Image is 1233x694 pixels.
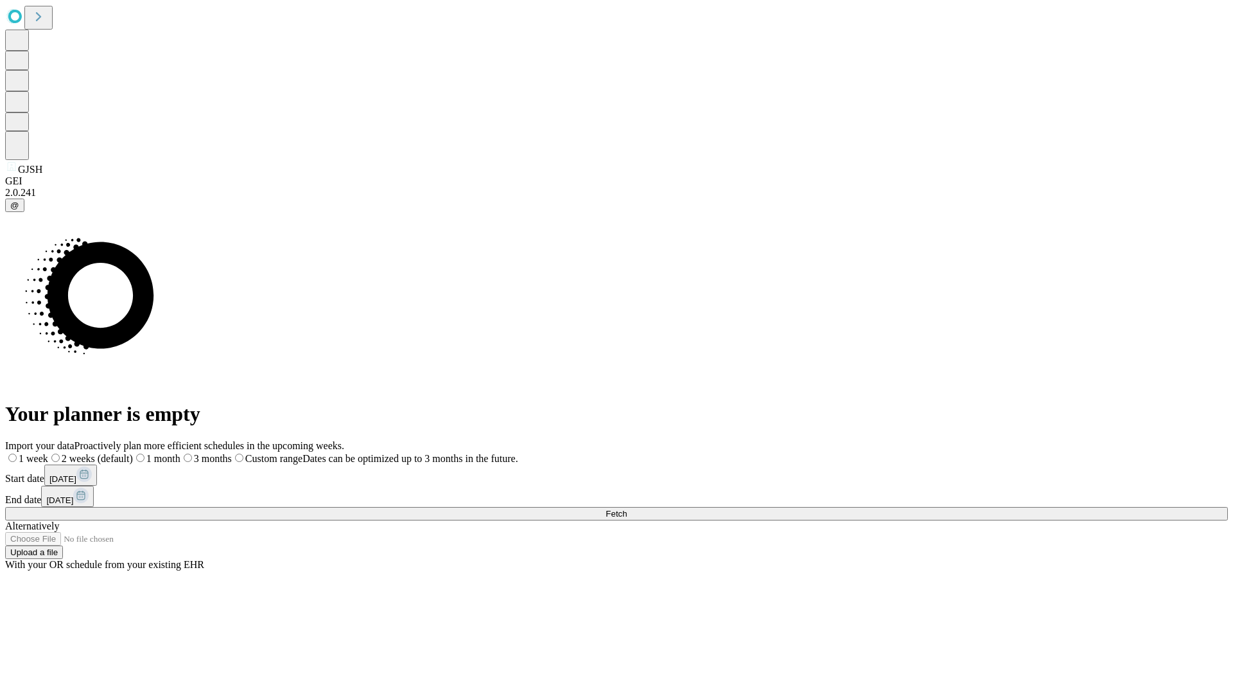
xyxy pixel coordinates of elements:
button: Fetch [5,507,1228,520]
div: 2.0.241 [5,187,1228,199]
span: 2 weeks (default) [62,453,133,464]
button: @ [5,199,24,212]
span: 1 month [146,453,180,464]
span: [DATE] [49,474,76,484]
input: 2 weeks (default) [51,454,60,462]
div: Start date [5,465,1228,486]
button: [DATE] [41,486,94,507]
span: Custom range [245,453,302,464]
span: 3 months [194,453,232,464]
button: Upload a file [5,546,63,559]
input: Custom rangeDates can be optimized up to 3 months in the future. [235,454,243,462]
div: GEI [5,175,1228,187]
span: @ [10,200,19,210]
span: With your OR schedule from your existing EHR [5,559,204,570]
input: 3 months [184,454,192,462]
span: GJSH [18,164,42,175]
span: [DATE] [46,495,73,505]
h1: Your planner is empty [5,402,1228,426]
span: Proactively plan more efficient schedules in the upcoming weeks. [74,440,344,451]
input: 1 week [8,454,17,462]
span: 1 week [19,453,48,464]
input: 1 month [136,454,144,462]
span: Alternatively [5,520,59,531]
span: Fetch [606,509,627,519]
button: [DATE] [44,465,97,486]
span: Dates can be optimized up to 3 months in the future. [302,453,518,464]
span: Import your data [5,440,74,451]
div: End date [5,486,1228,507]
